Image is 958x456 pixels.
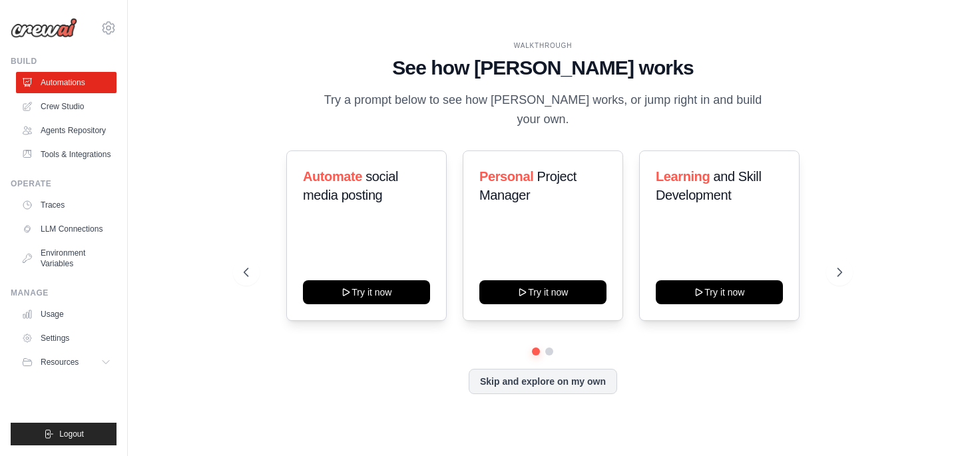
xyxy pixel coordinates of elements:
button: Try it now [479,280,606,304]
div: Manage [11,288,117,298]
span: Automate [303,169,362,184]
span: and Skill Development [656,169,761,202]
a: Automations [16,72,117,93]
a: Settings [16,328,117,349]
img: Logo [11,18,77,38]
button: Try it now [303,280,430,304]
a: LLM Connections [16,218,117,240]
span: Learning [656,169,710,184]
div: Build [11,56,117,67]
a: Agents Repository [16,120,117,141]
h1: See how [PERSON_NAME] works [244,56,841,80]
a: Environment Variables [16,242,117,274]
div: WALKTHROUGH [244,41,841,51]
span: Personal [479,169,533,184]
button: Logout [11,423,117,445]
a: Crew Studio [16,96,117,117]
span: Resources [41,357,79,367]
span: Logout [59,429,84,439]
a: Usage [16,304,117,325]
button: Skip and explore on my own [469,369,617,394]
button: Try it now [656,280,783,304]
div: Operate [11,178,117,189]
a: Traces [16,194,117,216]
button: Resources [16,351,117,373]
a: Tools & Integrations [16,144,117,165]
p: Try a prompt below to see how [PERSON_NAME] works, or jump right in and build your own. [319,91,766,130]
